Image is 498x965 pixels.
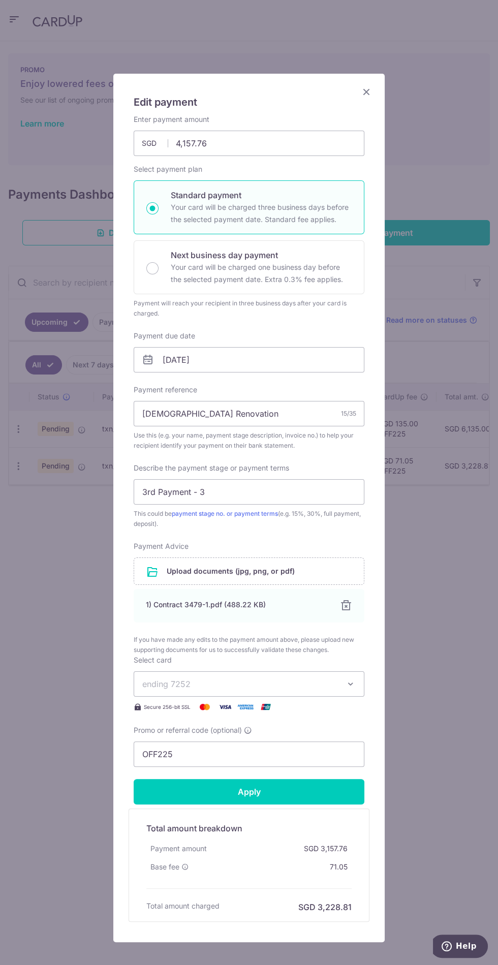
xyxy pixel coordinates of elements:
span: This could be (e.g. 15%, 30%, full payment, deposit). [134,509,364,529]
img: UnionPay [256,701,276,713]
span: Use this (e.g. your name, payment stage description, invoice no.) to help your recipient identify... [134,430,364,451]
p: Standard payment [171,189,352,201]
button: ending 7252 [134,671,364,697]
div: SGD 3,157.76 [300,839,352,858]
a: payment stage no. or payment terms [172,510,278,517]
iframe: Opens a widget where you can find more information [433,935,488,960]
div: Payment will reach your recipient in three business days after your card is charged. [134,298,364,319]
label: Describe the payment stage or payment terms [134,463,289,473]
div: 1) Contract 3479-1.pdf (488.22 KB) [146,600,328,610]
input: DD / MM / YYYY [134,347,364,372]
span: Promo or referral code (optional) [134,725,242,735]
span: Base fee [150,862,179,872]
p: Next business day payment [171,249,352,261]
label: Payment reference [134,385,197,395]
img: Mastercard [195,701,215,713]
input: Apply [134,779,364,804]
button: Close [360,86,372,98]
div: Upload documents (jpg, png, or pdf) [134,557,364,585]
h5: Edit payment [134,94,364,110]
span: Secure 256-bit SSL [144,703,191,711]
label: Select payment plan [134,164,202,174]
img: Visa [215,701,235,713]
h6: Total amount charged [146,901,220,911]
h5: Total amount breakdown [146,822,352,834]
label: Enter payment amount [134,114,209,124]
span: ending 7252 [142,679,191,689]
input: 0.00 [134,131,364,156]
img: American Express [235,701,256,713]
p: Your card will be charged one business day before the selected payment date. Extra 0.3% fee applies. [171,261,352,286]
label: Payment Advice [134,541,189,551]
span: SGD [142,138,168,148]
div: 15/35 [341,409,356,419]
p: Your card will be charged three business days before the selected payment date. Standard fee appl... [171,201,352,226]
label: Payment due date [134,331,195,341]
div: 71.05 [326,858,352,876]
span: If you have made any edits to the payment amount above, please upload new supporting documents fo... [134,635,364,655]
div: Payment amount [146,839,211,858]
label: Select card [134,655,172,665]
h6: SGD 3,228.81 [298,901,352,913]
